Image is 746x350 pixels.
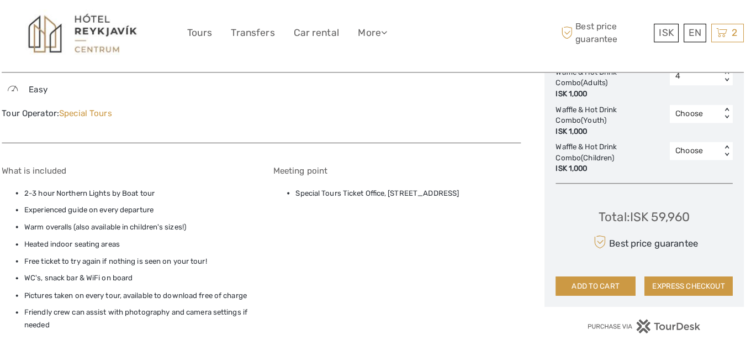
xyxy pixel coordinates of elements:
[191,30,215,46] a: Tours
[553,72,665,103] div: Waffle & Hot Drink Combo (Adults)
[27,15,149,62] img: 1302-193844b0-62ee-484d-874e-72dc28c7b514_logo_big.jpg
[8,112,252,123] div: Tour Operator:
[30,257,252,269] li: Free ticket to try again if nothing is seen on your tour!
[15,19,125,28] p: We're away right now. Please check back later!
[30,290,252,302] li: Pictures taken on every tour, available to download free of charge
[716,149,726,160] div: < >
[30,190,252,202] li: 2-3 hour Northern Lights by Boat tour
[295,30,340,46] a: Car rental
[670,149,710,160] div: Choose
[724,33,733,44] span: 2
[30,240,252,252] li: Heated indoor seating areas
[716,75,726,87] div: < >
[553,109,665,140] div: Waffle & Hot Drink Combo (Youth)
[640,278,727,296] button: EXPRESS CHECKOUT
[275,169,519,179] h5: Meeting point
[716,112,726,123] div: < >
[65,112,117,122] a: Special Tours
[358,30,387,46] a: More
[30,206,252,218] li: Experienced guide on every departure
[679,29,701,48] div: EN
[30,273,252,285] li: WC's, snack bar & WiFi on board
[553,145,665,177] div: Waffle & Hot Drink Combo (Children)
[127,17,140,30] button: Open LiveChat chat widget
[553,278,631,296] button: ADD TO CART
[595,211,685,228] div: Total : ISK 59,960
[30,223,252,235] li: Warm overalls (also available in children's sizes!)
[555,26,647,50] span: Best price guarantee
[297,190,519,202] li: Special Tours Ticket Office, [STREET_ADDRESS]
[8,169,252,179] h5: What is included
[234,30,277,46] a: Transfers
[654,33,669,44] span: ISK
[35,89,53,99] span: Easy
[670,75,710,86] div: 4
[584,320,696,333] img: PurchaseViaTourDesk.png
[553,93,659,103] div: ISK 1,000
[553,130,659,140] div: ISK 1,000
[30,307,252,332] li: Friendly crew can assist with photography and camera settings if needed
[553,166,659,177] div: ISK 1,000
[587,234,692,253] div: Best price guarantee
[670,112,710,123] div: Choose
